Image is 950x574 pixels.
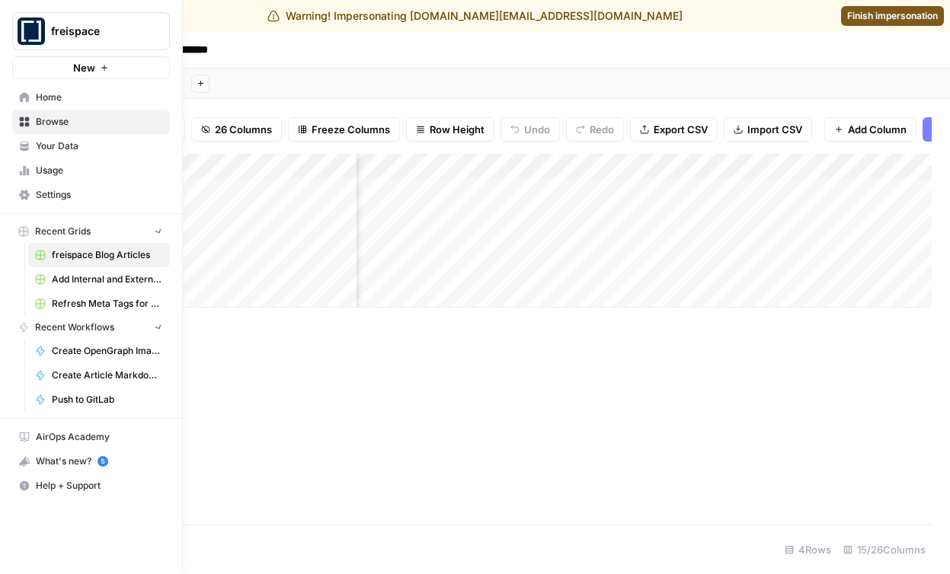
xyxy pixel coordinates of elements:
button: Workspace: freispace [12,12,170,50]
a: Finish impersonation [841,6,944,26]
span: Usage [36,164,163,177]
div: 15/26 Columns [837,537,932,562]
span: Help + Support [36,479,163,493]
span: New [73,60,95,75]
span: 26 Columns [215,122,272,137]
span: Push to GitLab [52,393,163,407]
button: Add Column [824,117,916,142]
span: Freeze Columns [312,122,390,137]
button: What's new? 5 [12,449,170,474]
button: New [12,56,170,79]
a: AirOps Academy [12,425,170,449]
button: Redo [566,117,624,142]
span: Recent Workflows [35,320,114,334]
button: Recent Workflows [12,316,170,339]
a: Browse [12,110,170,134]
a: 5 [98,456,108,467]
span: Add Internal and External Links [52,273,163,286]
div: Warning! Impersonating [DOMAIN_NAME][EMAIL_ADDRESS][DOMAIN_NAME] [267,8,683,24]
span: Home [36,91,163,104]
button: Freeze Columns [288,117,400,142]
a: Your Data [12,134,170,158]
button: 26 Columns [191,117,282,142]
a: Add Internal and External Links [28,267,170,292]
span: Row Height [430,122,485,137]
button: Recent Grids [12,220,170,243]
span: Browse [36,115,163,129]
span: Import CSV [747,122,802,137]
a: Refresh Meta Tags for a Page [28,292,170,316]
span: Export CSV [654,122,708,137]
span: AirOps Academy [36,430,163,444]
text: 5 [101,458,104,465]
span: freispace Blog Articles [52,248,163,262]
button: Row Height [406,117,494,142]
span: Settings [36,188,163,202]
a: Usage [12,158,170,183]
span: Your Data [36,139,163,153]
a: Create OpenGraph Images [28,339,170,363]
a: Create Article Markdown for freispace [28,363,170,387]
span: Finish impersonation [847,9,938,23]
span: Create OpenGraph Images [52,344,163,358]
img: freispace Logo [18,18,45,45]
a: Push to GitLab [28,387,170,412]
button: Undo [501,117,560,142]
a: freispace Blog Articles [28,243,170,267]
span: Recent Grids [35,225,91,238]
span: freispace [51,24,143,39]
a: Home [12,85,170,110]
button: Export CSV [630,117,718,142]
span: Add Column [848,122,907,137]
span: Redo [590,122,614,137]
div: 4 Rows [779,537,837,562]
div: What's new? [13,450,169,473]
a: Settings [12,183,170,207]
button: Import CSV [724,117,812,142]
span: Create Article Markdown for freispace [52,368,163,382]
span: Undo [524,122,550,137]
span: Refresh Meta Tags for a Page [52,297,163,311]
button: Help + Support [12,474,170,498]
